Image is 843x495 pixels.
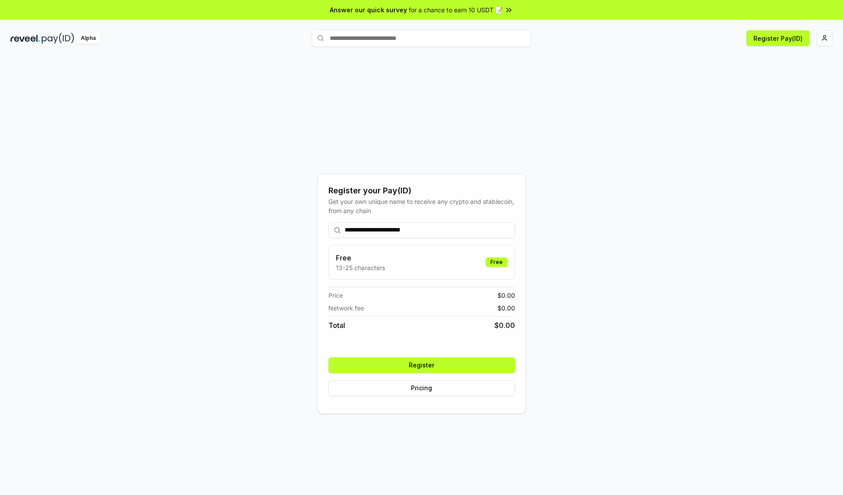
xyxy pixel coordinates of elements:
[328,320,345,331] span: Total
[497,303,515,313] span: $ 0.00
[336,263,385,272] p: 13-25 characters
[746,30,810,46] button: Register Pay(ID)
[328,380,515,396] button: Pricing
[497,291,515,300] span: $ 0.00
[330,5,407,14] span: Answer our quick survey
[328,197,515,215] div: Get your own unique name to receive any crypto and stablecoin, from any chain
[76,33,101,44] div: Alpha
[328,303,364,313] span: Network fee
[328,357,515,373] button: Register
[409,5,503,14] span: for a chance to earn 10 USDT 📝
[494,320,515,331] span: $ 0.00
[11,33,40,44] img: reveel_dark
[42,33,74,44] img: pay_id
[336,253,385,263] h3: Free
[328,291,343,300] span: Price
[328,185,515,197] div: Register your Pay(ID)
[486,257,508,267] div: Free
